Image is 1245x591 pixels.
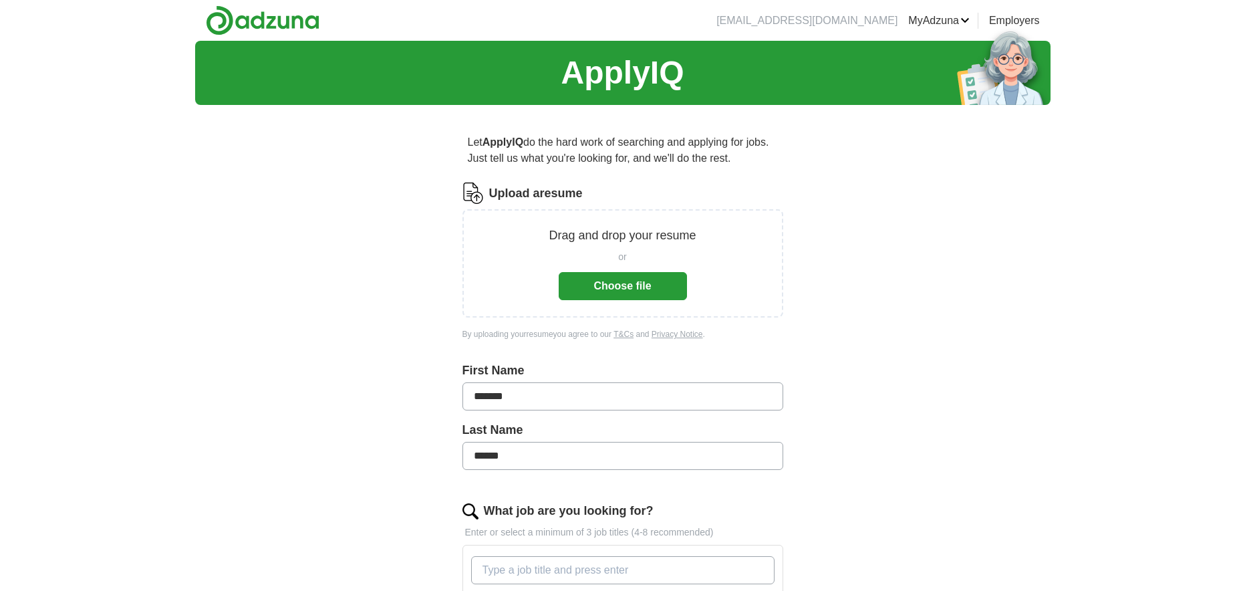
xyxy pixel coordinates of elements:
[462,503,478,519] img: search.png
[652,330,703,339] a: Privacy Notice
[462,525,783,540] p: Enter or select a minimum of 3 job titles (4-8 recommended)
[489,185,583,203] label: Upload a resume
[908,13,970,29] a: MyAdzuna
[613,330,634,339] a: T&Cs
[484,502,654,520] label: What job are you looking for?
[471,556,775,584] input: Type a job title and press enter
[206,5,319,35] img: Adzuna logo
[482,136,523,148] strong: ApplyIQ
[716,13,897,29] li: [EMAIL_ADDRESS][DOMAIN_NAME]
[462,183,484,204] img: CV Icon
[462,129,783,172] p: Let do the hard work of searching and applying for jobs. Just tell us what you're looking for, an...
[618,250,626,264] span: or
[462,362,783,380] label: First Name
[559,272,687,300] button: Choose file
[462,328,783,340] div: By uploading your resume you agree to our and .
[549,227,696,245] p: Drag and drop your resume
[989,13,1040,29] a: Employers
[462,421,783,439] label: Last Name
[561,49,684,97] h1: ApplyIQ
